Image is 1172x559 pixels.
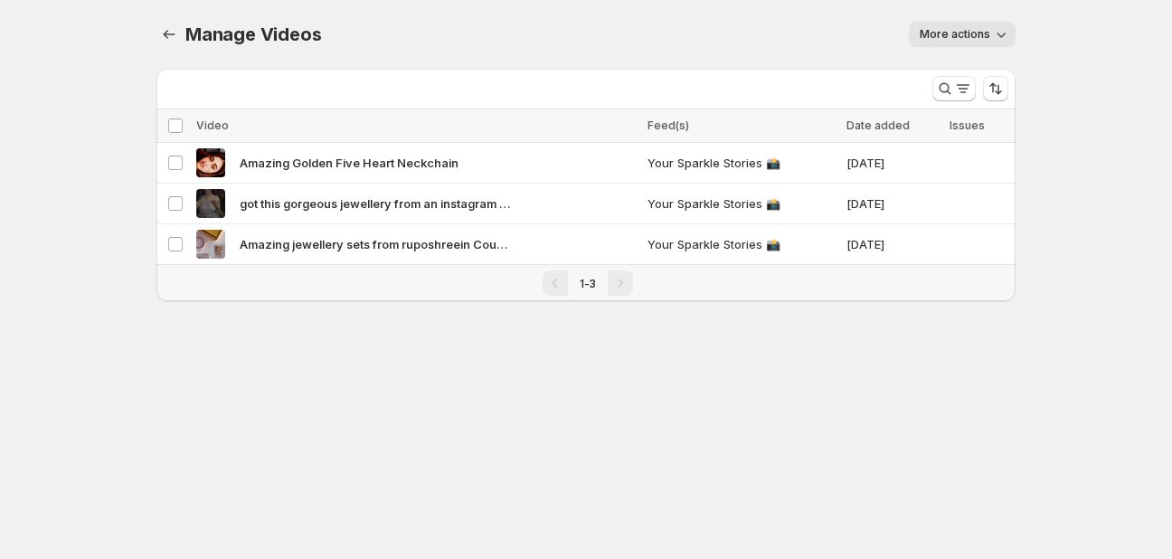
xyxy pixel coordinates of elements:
[647,194,836,213] span: Your Sparkle Stories 📸
[196,230,225,259] img: Amazing jewellery sets from ruposhreein Coupon Code SHUBH15 Discount 15 OFF Valid on All products...
[185,24,321,45] span: Manage Videos
[156,22,182,47] button: Manage Videos
[240,235,511,253] span: Amazing jewellery sets from ruposhreein Coupon Code SHUBH15 Discount 15 OFF Valid on All products...
[240,154,458,172] span: Amazing Golden Five Heart Neckchain
[920,27,990,42] span: More actions
[841,143,944,184] td: [DATE]
[647,235,836,253] span: Your Sparkle Stories 📸
[647,118,689,132] span: Feed(s)
[950,118,985,132] span: Issues
[196,148,225,177] img: Amazing Golden Five Heart Neckchain
[909,22,1016,47] button: More actions
[841,224,944,265] td: [DATE]
[580,277,596,290] span: 1-3
[156,264,1016,301] nav: Pagination
[196,189,225,218] img: got this gorgeous jewellery from an instagram store ruposhreein Im obsessed with how effortlessly...
[841,184,944,224] td: [DATE]
[240,194,511,213] span: got this gorgeous jewellery from an instagram store ruposhreein Im obsessed with how effortlessly...
[846,118,910,132] span: Date added
[647,154,836,172] span: Your Sparkle Stories 📸
[983,76,1008,101] button: Sort the results
[932,76,976,101] button: Search and filter results
[196,118,229,132] span: Video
